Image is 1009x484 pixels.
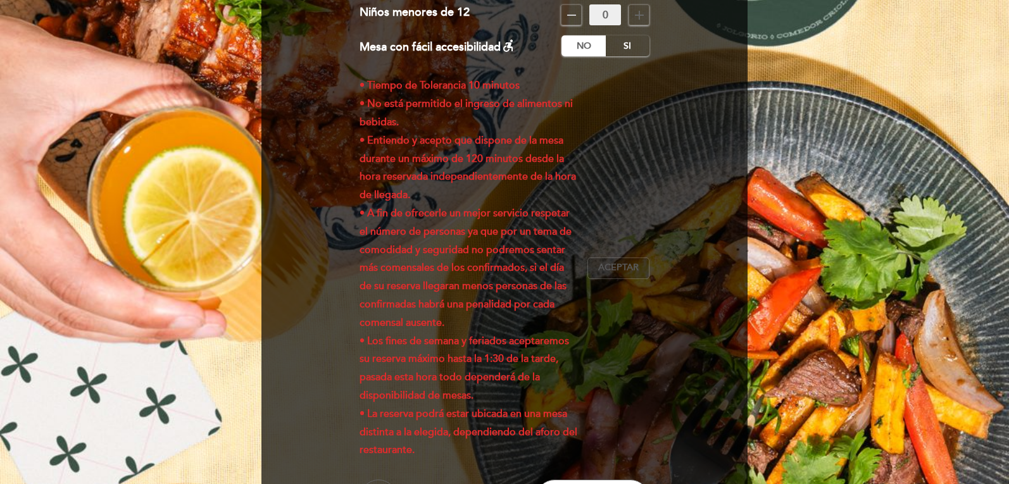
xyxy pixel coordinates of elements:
label: No [561,35,606,56]
label: Si [605,35,649,56]
span: Aceptar [598,261,639,275]
i: add [632,8,647,23]
i: remove [564,8,579,23]
button: Aceptar [587,258,649,279]
div: •⁠ ⁠Tiempo de Tolerancia 10 minutos •⁠ ⁠No está permitido el ingreso de alimentos ni bebidas. •⁠ ... [360,77,588,459]
div: Niños menores de 12 [360,4,470,25]
i: accessible_forward [501,38,516,53]
div: Mesa con fácil accesibilidad [360,35,516,56]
